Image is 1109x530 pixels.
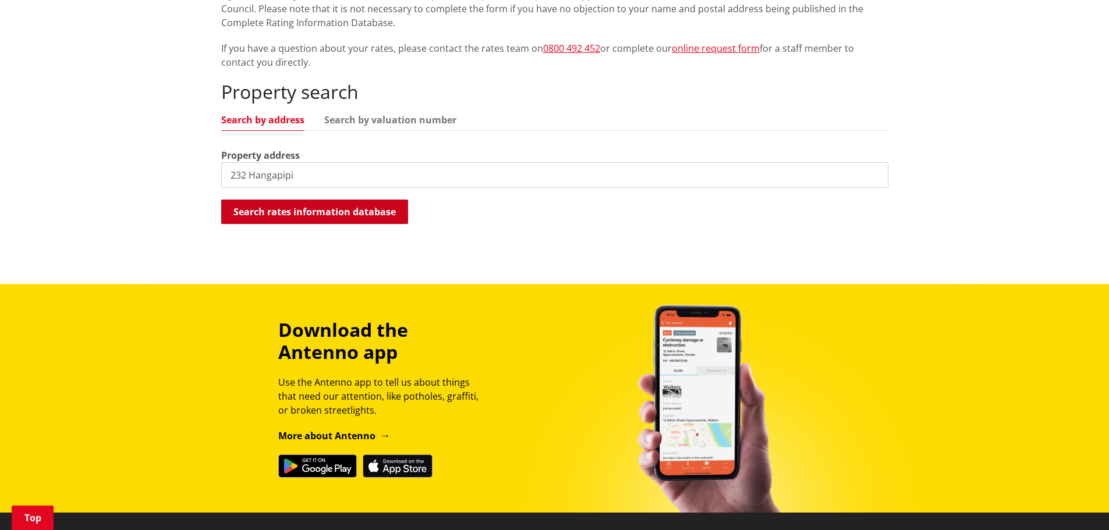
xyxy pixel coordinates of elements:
img: Download on the App Store [363,454,433,478]
a: Search by address [221,115,304,125]
label: Property address [221,148,300,162]
a: More about Antenno [278,429,391,442]
img: Get it on Google Play [278,454,357,478]
input: e.g. Duke Street NGARUAWAHIA [221,162,888,188]
p: If you have a question about your rates, please contact the rates team on or complete our for a s... [221,41,888,69]
button: Search rates information database [221,200,408,224]
h2: Property search [221,81,888,103]
a: Top [12,506,54,530]
a: online request form [672,42,760,55]
iframe: Messenger Launcher [1055,481,1097,523]
a: Search by valuation number [324,115,456,125]
p: Use the Antenno app to tell us about things that need our attention, like potholes, graffiti, or ... [278,375,489,417]
h3: Download the Antenno app [278,319,489,364]
a: 0800 492 452 [543,42,600,55]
